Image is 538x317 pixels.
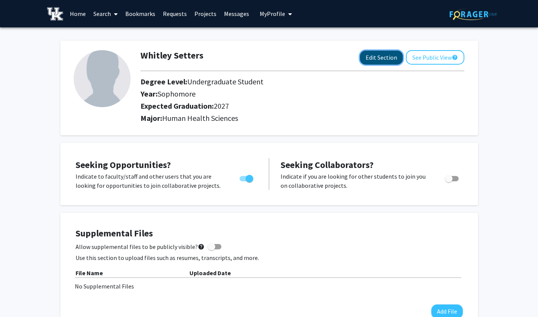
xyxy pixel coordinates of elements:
a: Messages [220,0,253,27]
p: Use this section to upload files such as resumes, transcripts, and more. [76,253,463,262]
a: Requests [159,0,191,27]
span: Seeking Collaborators? [281,159,374,171]
span: Allow supplemental files to be publicly visible? [76,242,205,251]
h2: Degree Level: [140,77,430,86]
span: My Profile [260,10,285,17]
a: Search [90,0,121,27]
h1: Whitley Setters [140,50,204,61]
span: 2027 [214,101,229,111]
span: Seeking Opportunities? [76,159,171,171]
div: Toggle [442,172,463,183]
p: Indicate if you are looking for other students to join you on collaborative projects. [281,172,431,190]
button: Edit Section [360,51,403,65]
b: Uploaded Date [189,269,231,277]
span: Human Health Sciences [162,113,238,123]
a: Home [66,0,90,27]
img: ForagerOne Logo [450,8,497,20]
mat-icon: help [452,53,458,62]
a: Bookmarks [121,0,159,27]
mat-icon: help [198,242,205,251]
div: Toggle [237,172,257,183]
button: See Public View [406,50,464,65]
h2: Year: [140,89,430,98]
h2: Expected Graduation: [140,101,430,111]
span: Undergraduate Student [187,77,263,86]
iframe: Chat [6,283,32,311]
img: University of Kentucky Logo [47,7,63,21]
a: Projects [191,0,220,27]
span: Sophomore [158,89,196,98]
h4: Supplemental Files [76,228,463,239]
div: No Supplemental Files [75,282,464,291]
h2: Major: [140,114,464,123]
b: File Name [76,269,103,277]
img: Profile Picture [74,50,131,107]
p: Indicate to faculty/staff and other users that you are looking for opportunities to join collabor... [76,172,225,190]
